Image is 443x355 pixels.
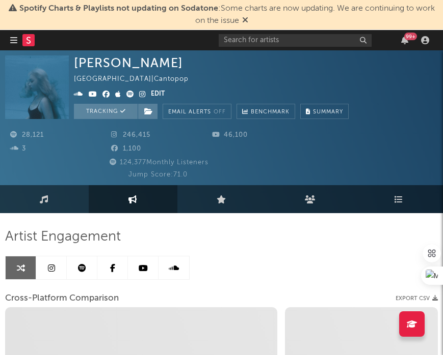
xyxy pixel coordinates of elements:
[214,109,226,115] em: Off
[404,33,417,40] div: 99 +
[19,5,218,13] span: Spotify Charts & Playlists not updating on Sodatone
[313,109,343,115] span: Summary
[237,104,295,119] a: Benchmark
[10,132,44,138] span: 28,121
[163,104,231,119] button: Email AlertsOff
[19,5,435,25] span: : Some charts are now updating. We are continuing to work on the issue
[74,55,183,70] div: [PERSON_NAME]
[128,171,188,178] span: Jump Score: 71.0
[111,132,150,138] span: 246,415
[300,104,349,119] button: Summary
[151,88,165,101] button: Edit
[5,231,121,243] span: Artist Engagement
[401,36,408,44] button: 99+
[212,132,248,138] span: 46,100
[219,34,372,47] input: Search for artists
[242,17,248,25] span: Dismiss
[10,145,26,152] span: 3
[396,295,438,302] button: Export CSV
[111,145,141,152] span: 1,100
[5,292,119,305] span: Cross-Platform Comparison
[108,159,209,166] span: 124,377 Monthly Listeners
[74,104,138,119] button: Tracking
[74,73,200,85] div: [GEOGRAPHIC_DATA] | Cantopop
[251,106,290,119] span: Benchmark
